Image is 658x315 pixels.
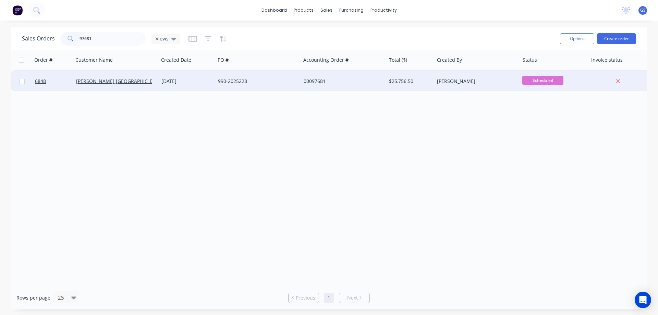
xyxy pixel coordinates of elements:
div: [DATE] [161,78,212,85]
span: Rows per page [16,294,50,301]
div: PO # [218,57,229,63]
div: sales [317,5,336,15]
span: Scheduled [522,76,563,85]
div: purchasing [336,5,367,15]
div: [PERSON_NAME] [437,78,513,85]
button: Options [560,33,594,44]
div: $25,756.50 [389,78,429,85]
a: Next page [339,294,369,301]
a: [PERSON_NAME] [GEOGRAPHIC_DATA] [76,78,163,84]
div: Status [523,57,537,63]
div: Customer Name [75,57,113,63]
span: 6848 [35,78,46,85]
span: Views [156,35,169,42]
div: Accounting Order # [303,57,349,63]
div: Order # [34,57,52,63]
div: 990-2025228 [218,78,294,85]
div: Created Date [161,57,191,63]
span: Previous [296,294,315,301]
a: 6848 [35,71,76,92]
input: Search... [80,32,146,46]
a: Previous page [289,294,319,301]
div: Open Intercom Messenger [635,292,651,308]
ul: Pagination [285,293,373,303]
div: productivity [367,5,400,15]
button: Create order [597,33,636,44]
a: dashboard [258,5,290,15]
div: 00097681 [304,78,380,85]
div: products [290,5,317,15]
div: Total ($) [389,57,407,63]
h1: Sales Orders [22,35,55,42]
img: Factory [12,5,23,15]
div: Created By [437,57,462,63]
a: Page 1 is your current page [324,293,334,303]
span: GS [640,7,646,13]
div: Invoice status [591,57,623,63]
span: Next [347,294,358,301]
